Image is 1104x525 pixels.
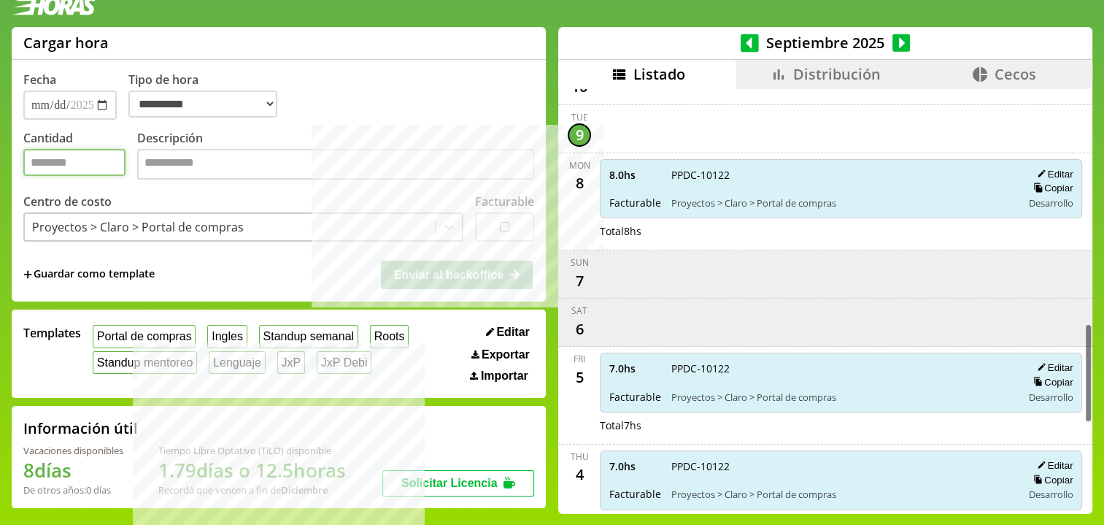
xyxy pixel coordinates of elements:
div: Recordá que vencen a fin de [158,483,346,497]
button: Standup semanal [259,325,358,348]
div: Total 7 hs [600,418,1082,432]
span: Desarrollo [1028,391,1073,404]
button: Editar [482,325,534,340]
div: Fri [574,353,585,365]
div: 5 [568,365,591,388]
div: Total 8 hs [600,224,1082,238]
button: Editar [1032,361,1073,374]
button: Solicitar Licencia [382,470,534,497]
button: Lenguaje [209,351,265,374]
span: Templates [23,325,81,341]
div: Vacaciones disponibles [23,444,123,457]
div: Tiempo Libre Optativo (TiLO) disponible [158,444,346,457]
span: Distribución [793,64,881,84]
span: Facturable [609,196,661,210]
span: Importar [481,369,528,383]
span: Proyectos > Claro > Portal de compras [671,391,1011,404]
div: 4 [568,463,591,486]
b: Diciembre [281,483,328,497]
div: Thu [571,451,589,463]
label: Descripción [137,130,534,183]
select: Tipo de hora [128,91,277,118]
span: Solicitar Licencia [401,477,498,489]
div: 6 [568,317,591,340]
div: 9 [568,123,591,147]
label: Fecha [23,72,56,88]
span: PPDC-10122 [671,459,1011,473]
input: Cantidad [23,149,126,176]
button: Ingles [207,325,247,348]
button: Standup mentoreo [93,351,197,374]
button: JxP Debi [317,351,371,374]
button: Portal de compras [93,325,196,348]
button: Editar [1032,168,1073,180]
div: Sat [571,304,587,317]
span: Facturable [609,390,661,404]
span: PPDC-10122 [671,168,1011,182]
button: Copiar [1029,182,1073,194]
span: Cecos [995,64,1036,84]
button: Copiar [1029,376,1073,388]
button: Roots [370,325,409,348]
label: Tipo de hora [128,72,289,120]
textarea: Descripción [137,149,534,180]
div: 8 [568,172,591,195]
span: PPDC-10122 [671,361,1011,375]
label: Cantidad [23,130,137,183]
span: + [23,267,32,283]
span: Editar [496,326,529,339]
span: Listado [633,64,685,84]
span: +Guardar como template [23,267,155,283]
span: Facturable [609,487,661,501]
div: Sun [571,256,589,269]
div: Mon [569,159,590,172]
button: Editar [1032,459,1073,472]
div: De otros años: 0 días [23,483,123,497]
button: Exportar [467,348,534,362]
h1: 8 días [23,457,123,483]
button: Copiar [1029,474,1073,486]
span: Exportar [482,348,530,361]
span: 7.0 hs [609,361,661,375]
span: Desarrollo [1028,488,1073,501]
label: Centro de costo [23,193,112,210]
div: 7 [568,269,591,292]
span: Septiembre 2025 [759,33,892,53]
span: Proyectos > Claro > Portal de compras [671,488,1011,501]
button: JxP [277,351,305,374]
label: Facturable [475,193,534,210]
span: 7.0 hs [609,459,661,473]
span: 8.0 hs [609,168,661,182]
div: Tue [571,111,588,123]
h1: Cargar hora [23,33,109,53]
div: scrollable content [558,89,1092,512]
div: Proyectos > Claro > Portal de compras [32,219,244,235]
h2: Información útil [23,418,138,438]
span: Proyectos > Claro > Portal de compras [671,196,1011,210]
h1: 1.79 días o 12.5 horas [158,457,346,483]
span: Desarrollo [1028,196,1073,210]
